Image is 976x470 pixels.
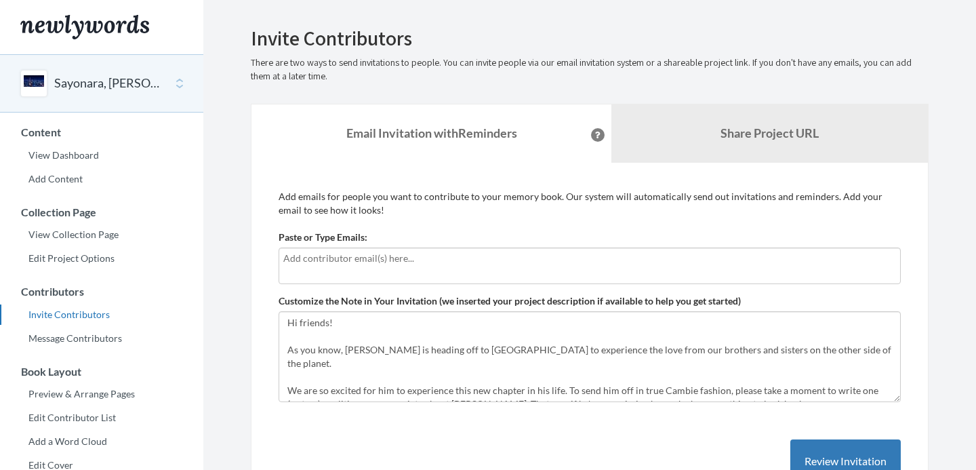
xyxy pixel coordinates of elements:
[1,286,203,298] h3: Contributors
[346,125,517,140] strong: Email Invitation with Reminders
[279,294,741,308] label: Customize the Note in Your Invitation (we inserted your project description if available to help ...
[1,366,203,378] h3: Book Layout
[251,56,929,83] p: There are two ways to send invitations to people. You can invite people via our email invitation ...
[279,231,367,244] label: Paste or Type Emails:
[1,206,203,218] h3: Collection Page
[279,311,901,402] textarea: Hi friends! As you know, [PERSON_NAME] is heading off to [GEOGRAPHIC_DATA] to experience the love...
[54,75,164,92] button: Sayonara, [PERSON_NAME]!
[1,126,203,138] h3: Content
[20,15,149,39] img: Newlywords logo
[279,190,901,217] p: Add emails for people you want to contribute to your memory book. Our system will automatically s...
[720,125,819,140] b: Share Project URL
[870,429,962,463] iframe: Opens a widget where you can chat to one of our agents
[251,27,929,50] h2: Invite Contributors
[283,251,896,266] input: Add contributor email(s) here...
